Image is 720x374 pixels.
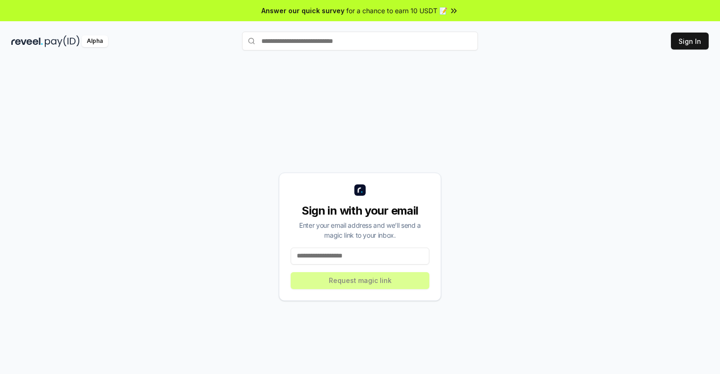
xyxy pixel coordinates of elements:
[261,6,344,16] span: Answer our quick survey
[11,35,43,47] img: reveel_dark
[671,33,709,50] button: Sign In
[82,35,108,47] div: Alpha
[354,184,366,196] img: logo_small
[346,6,447,16] span: for a chance to earn 10 USDT 📝
[45,35,80,47] img: pay_id
[291,220,429,240] div: Enter your email address and we’ll send a magic link to your inbox.
[291,203,429,218] div: Sign in with your email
